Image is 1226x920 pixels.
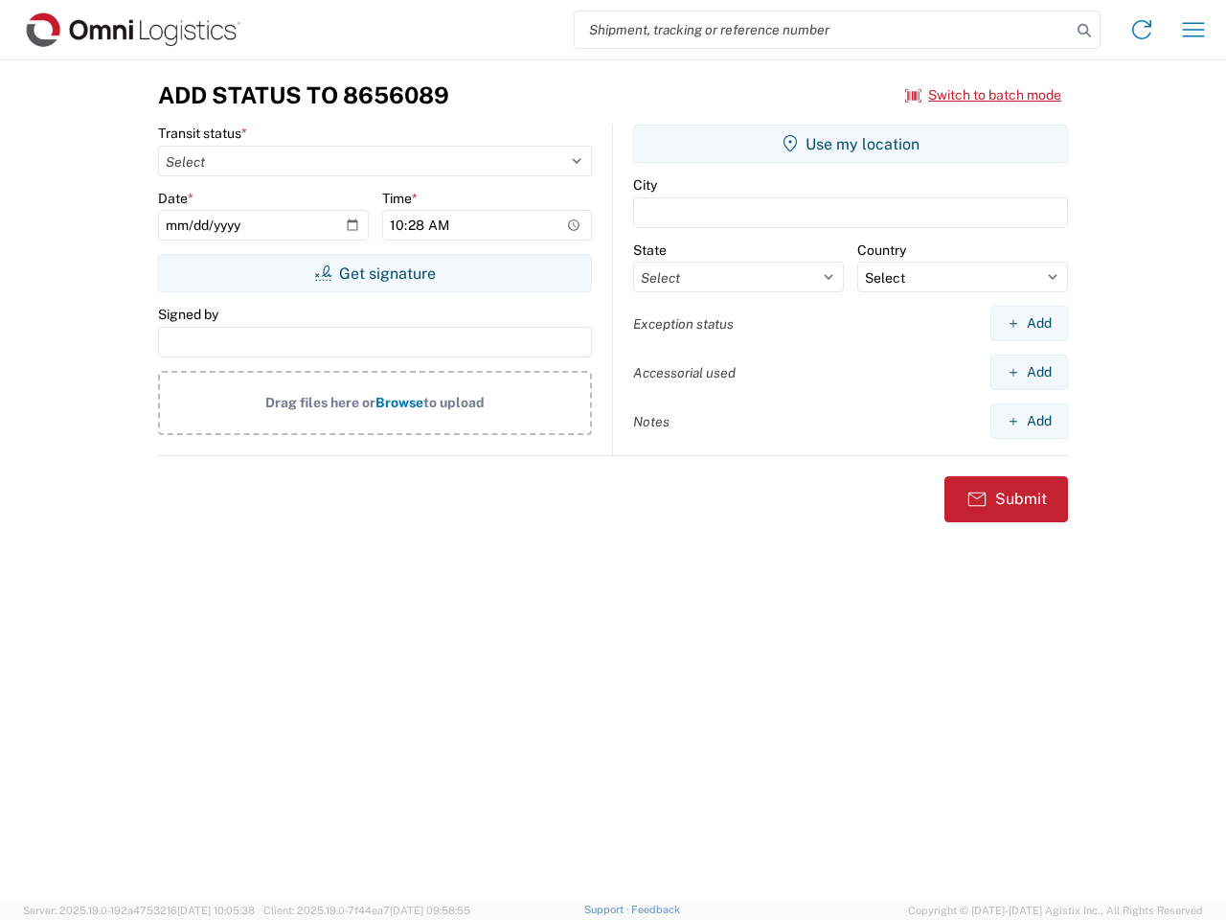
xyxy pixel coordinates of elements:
[633,241,667,259] label: State
[633,176,657,194] label: City
[23,905,255,916] span: Server: 2025.19.0-192a4753216
[633,315,734,333] label: Exception status
[263,905,470,916] span: Client: 2025.19.0-7f44ea7
[158,306,218,323] label: Signed by
[990,355,1068,390] button: Add
[177,905,255,916] span: [DATE] 10:05:38
[905,80,1061,111] button: Switch to batch mode
[633,364,736,381] label: Accessorial used
[158,190,193,207] label: Date
[390,905,470,916] span: [DATE] 09:58:55
[158,125,247,142] label: Transit status
[158,81,449,109] h3: Add Status to 8656089
[857,241,906,259] label: Country
[990,306,1068,341] button: Add
[423,395,485,410] span: to upload
[382,190,418,207] label: Time
[944,476,1068,522] button: Submit
[265,395,375,410] span: Drag files here or
[631,904,680,915] a: Feedback
[633,125,1068,163] button: Use my location
[158,254,592,292] button: Get signature
[908,902,1203,919] span: Copyright © [DATE]-[DATE] Agistix Inc., All Rights Reserved
[633,413,670,430] label: Notes
[575,11,1071,48] input: Shipment, tracking or reference number
[584,904,632,915] a: Support
[990,403,1068,439] button: Add
[375,395,423,410] span: Browse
